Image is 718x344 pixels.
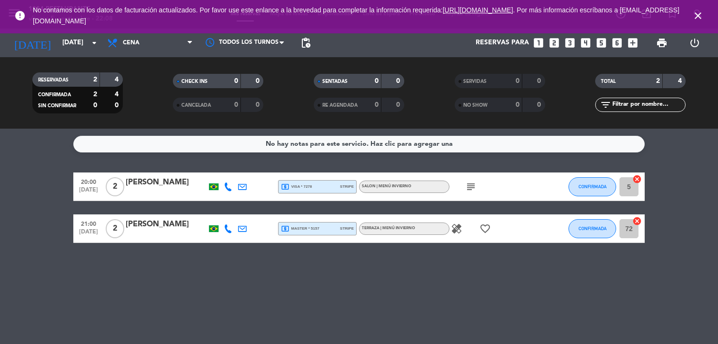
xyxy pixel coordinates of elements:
i: looks_two [548,37,560,49]
i: power_settings_new [689,37,700,49]
span: SENTADAS [322,79,348,84]
i: looks_5 [595,37,608,49]
strong: 4 [678,78,684,84]
strong: 0 [375,78,379,84]
span: CONFIRMADA [578,226,607,231]
i: local_atm [281,182,289,191]
strong: 0 [537,101,543,108]
span: stripe [340,225,354,232]
a: . Por más información escríbanos a [EMAIL_ADDRESS][DOMAIN_NAME] [33,6,679,25]
button: CONFIRMADA [568,219,616,238]
strong: 4 [115,76,120,83]
div: [PERSON_NAME] [126,218,207,231]
div: LOG OUT [678,29,711,57]
strong: 0 [396,78,402,84]
span: master * 5157 [281,224,319,233]
strong: 0 [537,78,543,84]
span: visa * 7278 [281,182,312,191]
span: print [656,37,668,49]
strong: 2 [93,76,97,83]
span: TOTAL [601,79,616,84]
span: SALON | MENÚ INVIERNO [362,184,411,188]
i: looks_4 [579,37,592,49]
i: healing [451,223,462,234]
i: add_box [627,37,639,49]
span: CANCELADA [181,103,211,108]
a: [URL][DOMAIN_NAME] [443,6,513,14]
strong: 0 [516,78,519,84]
i: cancel [632,216,642,226]
span: 21:00 [77,218,100,229]
span: [DATE] [77,187,100,198]
input: Filtrar por nombre... [611,100,685,110]
button: CONFIRMADA [568,177,616,196]
i: looks_3 [564,37,576,49]
div: [PERSON_NAME] [126,176,207,189]
i: looks_one [532,37,545,49]
strong: 0 [256,101,261,108]
span: SIN CONFIRMAR [38,103,76,108]
i: cancel [632,174,642,184]
span: [DATE] [77,229,100,240]
strong: 4 [115,91,120,98]
span: TERRAZA | MENÚ INVIERNO [362,226,415,230]
strong: 2 [93,91,97,98]
i: [DATE] [7,32,58,53]
i: favorite_border [479,223,491,234]
strong: 0 [396,101,402,108]
i: arrow_drop_down [89,37,100,49]
strong: 0 [115,102,120,109]
div: No hay notas para este servicio. Haz clic para agregar una [266,139,453,150]
i: looks_6 [611,37,623,49]
span: RE AGENDADA [322,103,358,108]
i: subject [465,181,477,192]
span: 20:00 [77,176,100,187]
i: local_atm [281,224,289,233]
span: 2 [106,219,124,238]
span: pending_actions [300,37,311,49]
strong: 0 [93,102,97,109]
strong: 2 [656,78,660,84]
strong: 0 [516,101,519,108]
span: No contamos con los datos de facturación actualizados. Por favor use este enlance a la brevedad p... [33,6,679,25]
span: CONFIRMADA [578,184,607,189]
strong: 0 [375,101,379,108]
span: RESERVADAS [38,78,69,82]
span: 2 [106,177,124,196]
i: close [692,10,704,21]
span: CONFIRMADA [38,92,71,97]
span: NO SHOW [463,103,488,108]
strong: 0 [256,78,261,84]
span: Reservas para [476,39,529,47]
span: Cena [123,40,140,46]
span: SERVIDAS [463,79,487,84]
i: error [14,10,26,21]
span: CHECK INS [181,79,208,84]
strong: 0 [234,101,238,108]
i: filter_list [600,99,611,111]
span: stripe [340,183,354,190]
strong: 0 [234,78,238,84]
